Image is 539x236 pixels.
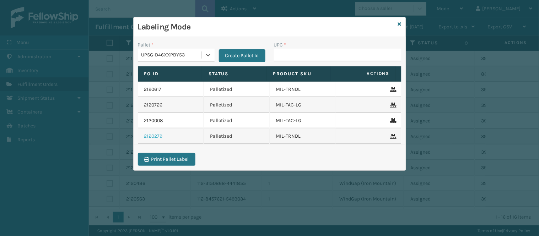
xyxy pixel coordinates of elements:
[204,113,270,128] td: Palletized
[390,134,395,139] i: Remove From Pallet
[273,71,325,77] label: Product SKU
[219,49,265,62] button: Create Pallet Id
[144,117,163,124] a: 2120008
[138,153,195,166] button: Print Pallet Label
[144,86,162,93] a: 2120617
[204,97,270,113] td: Palletized
[204,128,270,144] td: Palletized
[270,128,336,144] td: MIL-TRNDL
[390,87,395,92] i: Remove From Pallet
[144,133,163,140] a: 2120279
[333,68,394,79] span: Actions
[274,41,286,49] label: UPC
[270,97,336,113] td: MIL-TAC-LG
[209,71,260,77] label: Status
[138,41,154,49] label: Pallet
[390,118,395,123] i: Remove From Pallet
[204,82,270,97] td: Palletized
[144,71,196,77] label: Fo Id
[270,82,336,97] td: MIL-TRNDL
[390,103,395,108] i: Remove From Pallet
[138,22,395,32] h3: Labeling Mode
[270,113,336,128] td: MIL-TAC-LG
[144,101,163,109] a: 2120726
[141,51,202,59] div: UPSG-D46XXPBY53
